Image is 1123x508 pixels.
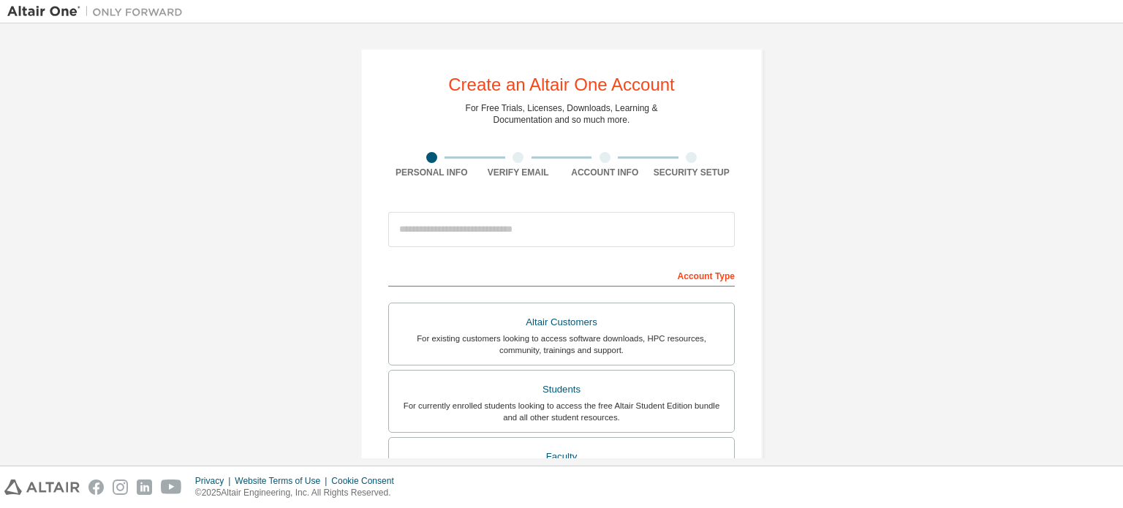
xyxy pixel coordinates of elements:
div: For Free Trials, Licenses, Downloads, Learning & Documentation and so much more. [466,102,658,126]
div: Students [398,379,725,400]
div: Privacy [195,475,235,487]
img: instagram.svg [113,479,128,495]
div: Create an Altair One Account [448,76,675,94]
div: For existing customers looking to access software downloads, HPC resources, community, trainings ... [398,333,725,356]
div: For currently enrolled students looking to access the free Altair Student Edition bundle and all ... [398,400,725,423]
div: Website Terms of Use [235,475,331,487]
div: Cookie Consent [331,475,402,487]
div: Verify Email [475,167,562,178]
img: linkedin.svg [137,479,152,495]
div: Account Type [388,263,735,287]
div: Personal Info [388,167,475,178]
img: facebook.svg [88,479,104,495]
div: Account Info [561,167,649,178]
img: Altair One [7,4,190,19]
div: Faculty [398,447,725,467]
img: altair_logo.svg [4,479,80,495]
div: Altair Customers [398,312,725,333]
p: © 2025 Altair Engineering, Inc. All Rights Reserved. [195,487,403,499]
div: Security Setup [649,167,736,178]
img: youtube.svg [161,479,182,495]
